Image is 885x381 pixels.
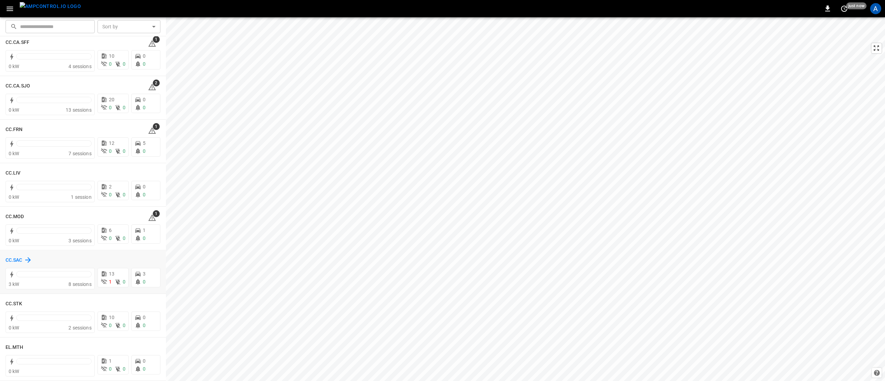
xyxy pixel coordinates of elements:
span: 3 [143,271,146,277]
h6: CC.CA.SJO [6,82,30,90]
span: 0 [123,192,125,197]
span: 0 [109,235,112,241]
span: 0 [123,366,125,372]
span: 2 [109,184,112,189]
span: 10 [109,315,114,320]
span: 20 [109,97,114,102]
span: 0 [109,366,112,372]
span: 0 [109,61,112,67]
span: 0 [109,323,112,328]
img: ampcontrol.io logo [20,2,81,11]
div: profile-icon [870,3,881,14]
span: 10 [109,53,114,59]
span: 0 kW [9,64,19,69]
h6: CC.CA.SFF [6,39,29,46]
span: 13 [109,271,114,277]
span: 0 [143,61,146,67]
span: 0 [143,279,146,285]
span: 5 [143,140,146,146]
span: 0 [123,61,125,67]
span: 13 sessions [66,107,92,113]
span: 0 kW [9,194,19,200]
span: 0 [123,235,125,241]
span: 0 [143,323,146,328]
span: 12 [109,140,114,146]
span: 2 [153,80,160,86]
h6: CC.STK [6,300,22,308]
span: 1 [153,123,160,130]
span: 0 [143,53,146,59]
h6: CC.MOD [6,213,24,221]
span: 0 [143,358,146,364]
span: 0 [143,184,146,189]
span: 1 [109,358,112,364]
span: 0 [143,105,146,110]
span: just now [846,2,867,9]
span: 1 [153,36,160,43]
span: 0 [143,192,146,197]
h6: CC.FRN [6,126,23,133]
button: set refresh interval [839,3,850,14]
span: 7 sessions [68,151,92,156]
span: 0 [143,97,146,102]
span: 0 kW [9,325,19,331]
span: 4 sessions [68,64,92,69]
span: 0 [143,148,146,154]
h6: CC.SAC [6,257,22,264]
span: 0 [143,315,146,320]
span: 8 sessions [68,281,92,287]
span: 0 [143,366,146,372]
h6: EL.MTH [6,344,24,351]
span: 0 [123,279,125,285]
span: 0 [123,323,125,328]
span: 1 [143,227,146,233]
span: 2 sessions [68,325,92,331]
span: 0 [123,148,125,154]
span: 0 [109,192,112,197]
h6: CC.LIV [6,169,21,177]
span: 0 [143,235,146,241]
span: 6 [109,227,112,233]
span: 1 [153,210,160,217]
span: 0 kW [9,238,19,243]
span: 0 kW [9,369,19,374]
span: 0 [109,105,112,110]
span: 3 sessions [68,238,92,243]
span: 0 [123,105,125,110]
span: 0 kW [9,107,19,113]
span: 3 kW [9,281,19,287]
span: 0 [109,148,112,154]
span: 0 kW [9,151,19,156]
span: 1 session [71,194,91,200]
span: 1 [109,279,112,285]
